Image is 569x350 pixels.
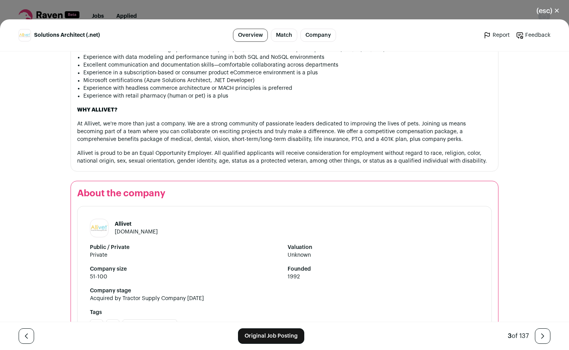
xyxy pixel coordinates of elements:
[508,333,512,339] span: 3
[90,265,281,273] strong: Company size
[483,31,510,39] a: Report
[83,61,492,69] li: Excellent communication and documentation skills—comfortable collaborating across departments
[83,69,492,77] li: Experience in a subscription-based or consumer product eCommerce environment is a plus
[19,29,31,41] img: 1d9e7260c73c84b581572c1a210743646c5811a313f914a3672cde1d1d686dc7.png
[106,319,119,328] li: B2C
[90,295,204,302] span: Acquired by Tractor Supply Company [DATE]
[83,92,492,100] li: Experience with retail pharmacy (human or pet) is a plus
[83,53,492,61] li: Experience with data modeling and performance tuning in both SQL and NoSQL environments
[233,29,268,42] a: Overview
[90,273,281,281] span: 51-100
[122,319,177,328] li: Professional Services
[527,2,569,19] button: Close modal
[83,77,492,84] li: Microsoft certifications (Azure Solutions Architect, .NET Developer)
[300,29,336,42] a: Company
[288,244,479,251] strong: Valuation
[77,149,492,165] p: Allivet is proud to be an Equal Opportunity Employer. All qualified applicants will receive consi...
[77,120,492,143] p: At Allivet, we're more than just a company. We are a strong community of passionate leaders dedic...
[288,251,479,259] span: Unknown
[90,251,281,259] span: Private
[77,187,492,200] h2: About the company
[90,287,479,295] strong: Company stage
[90,244,281,251] strong: Public / Private
[288,265,479,273] strong: Founded
[238,328,304,344] a: Original Job Posting
[115,229,158,235] a: [DOMAIN_NAME]
[83,84,492,92] li: Experience with headless commerce architecture or MACH principles is preferred
[90,219,108,237] img: 1d9e7260c73c84b581572c1a210743646c5811a313f914a3672cde1d1d686dc7.png
[77,107,117,113] strong: WHY ALLIVET?
[271,29,297,42] a: Match
[115,220,158,228] h1: Allivet
[90,319,103,328] li: B2B
[288,273,479,281] span: 1992
[90,309,479,316] strong: Tags
[34,31,100,39] span: Solutions Architect (.net)
[516,31,550,39] a: Feedback
[508,331,529,341] div: of 137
